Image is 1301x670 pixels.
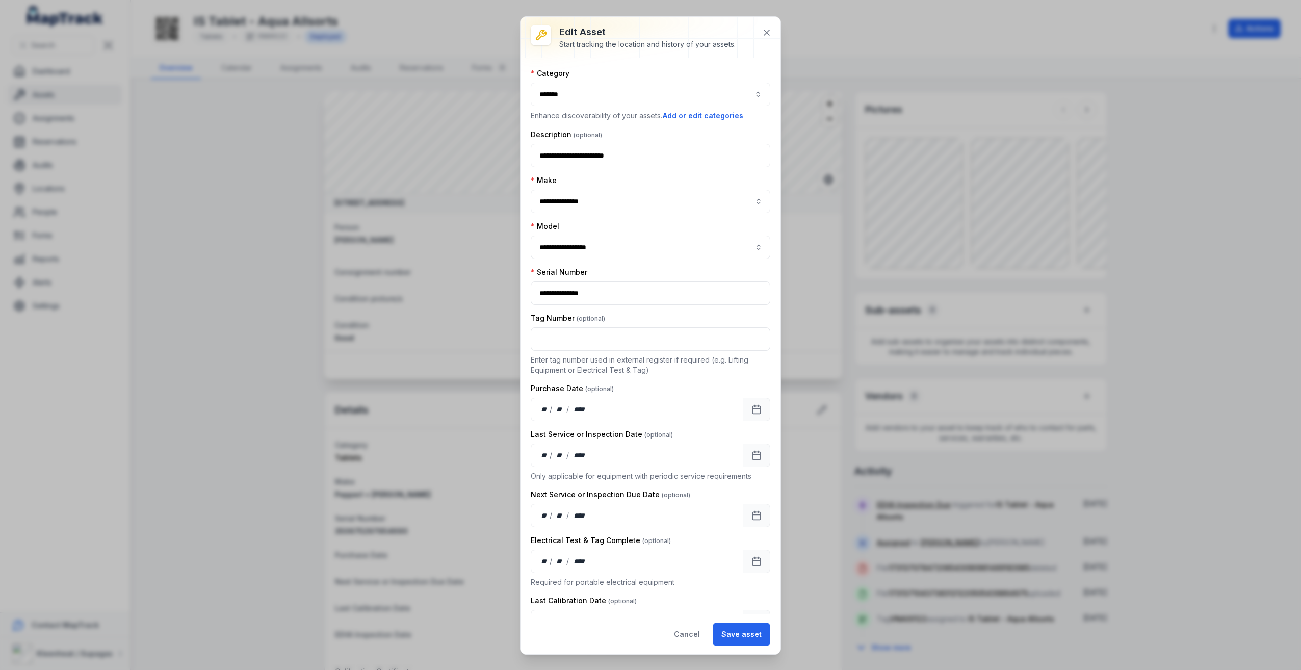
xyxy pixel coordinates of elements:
[550,556,553,566] div: /
[531,221,559,231] label: Model
[550,510,553,521] div: /
[566,404,570,415] div: /
[743,398,770,421] button: Calendar
[553,510,567,521] div: month,
[531,68,569,79] label: Category
[559,25,736,39] h3: Edit asset
[743,504,770,527] button: Calendar
[539,510,550,521] div: day,
[550,450,553,460] div: /
[531,190,770,213] input: asset-edit:cf[8d30bdcc-ee20-45c2-b158-112416eb6043]-label
[559,39,736,49] div: Start tracking the location and history of your assets.
[531,110,770,121] p: Enhance discoverability of your assets.
[570,450,589,460] div: year,
[539,404,550,415] div: day,
[743,610,770,633] button: Calendar
[539,556,550,566] div: day,
[566,556,570,566] div: /
[531,535,671,546] label: Electrical Test & Tag Complete
[570,510,589,521] div: year,
[531,236,770,259] input: asset-edit:cf[5827e389-34f9-4b46-9346-a02c2bfa3a05]-label
[743,550,770,573] button: Calendar
[553,404,567,415] div: month,
[566,510,570,521] div: /
[665,623,709,646] button: Cancel
[570,404,589,415] div: year,
[553,450,567,460] div: month,
[531,596,637,606] label: Last Calibration Date
[539,450,550,460] div: day,
[550,404,553,415] div: /
[531,175,557,186] label: Make
[743,444,770,467] button: Calendar
[531,355,770,375] p: Enter tag number used in external register if required (e.g. Lifting Equipment or Electrical Test...
[713,623,770,646] button: Save asset
[531,267,587,277] label: Serial Number
[531,577,770,587] p: Required for portable electrical equipment
[531,489,690,500] label: Next Service or Inspection Due Date
[566,450,570,460] div: /
[531,313,605,323] label: Tag Number
[531,383,614,394] label: Purchase Date
[662,110,744,121] button: Add or edit categories
[531,130,602,140] label: Description
[531,471,770,481] p: Only applicable for equipment with periodic service requirements
[531,429,673,440] label: Last Service or Inspection Date
[553,556,567,566] div: month,
[570,556,589,566] div: year,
